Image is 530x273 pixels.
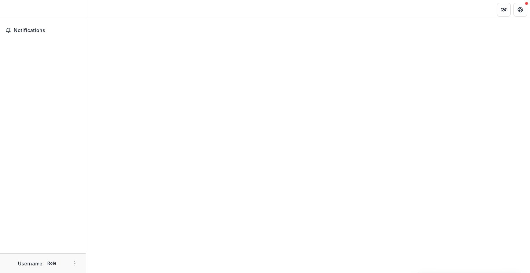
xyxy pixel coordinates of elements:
button: Notifications [3,25,83,36]
p: Username [18,260,42,267]
p: Role [45,260,59,266]
button: Partners [497,3,511,17]
span: Notifications [14,28,80,33]
button: Get Help [513,3,527,17]
button: More [71,259,79,267]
